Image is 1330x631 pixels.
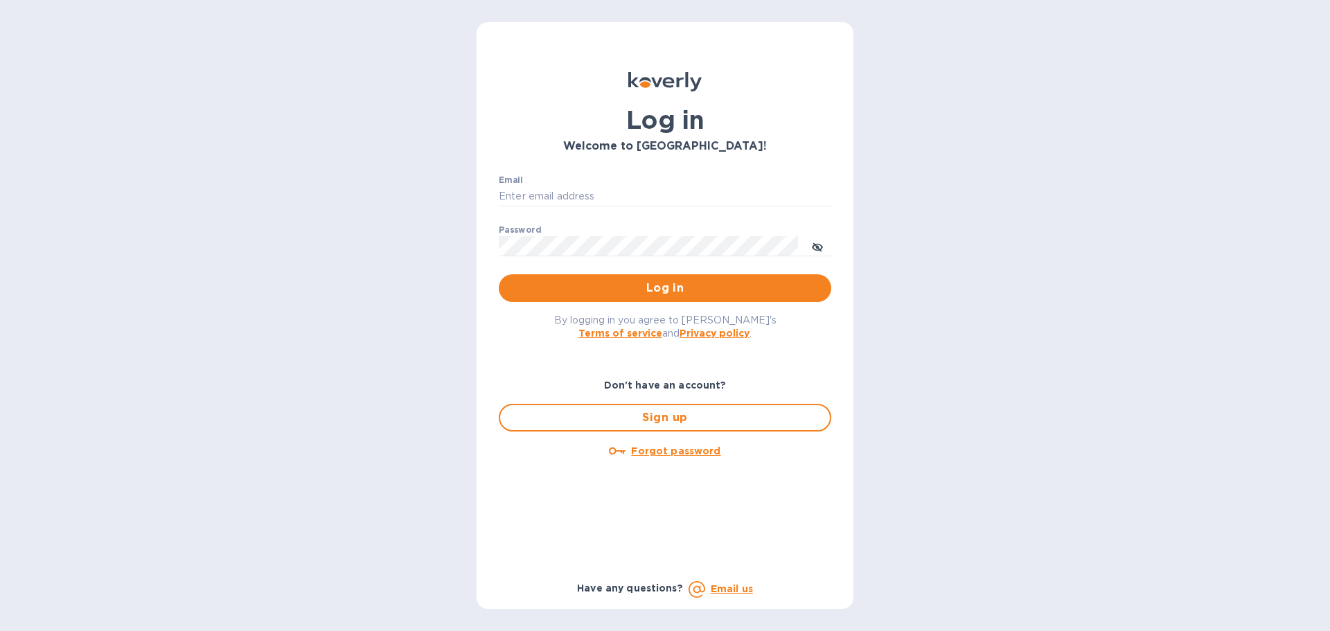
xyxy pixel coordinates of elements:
[628,72,702,91] img: Koverly
[511,409,819,426] span: Sign up
[554,314,777,339] span: By logging in you agree to [PERSON_NAME]'s and .
[499,105,831,134] h1: Log in
[631,445,720,456] u: Forgot password
[510,280,820,296] span: Log in
[499,176,523,184] label: Email
[680,328,750,339] a: Privacy policy
[499,226,541,234] label: Password
[499,186,831,207] input: Enter email address
[499,404,831,432] button: Sign up
[604,380,727,391] b: Don't have an account?
[577,583,683,594] b: Have any questions?
[711,583,753,594] a: Email us
[804,232,831,260] button: toggle password visibility
[499,274,831,302] button: Log in
[578,328,662,339] a: Terms of service
[499,140,831,153] h3: Welcome to [GEOGRAPHIC_DATA]!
